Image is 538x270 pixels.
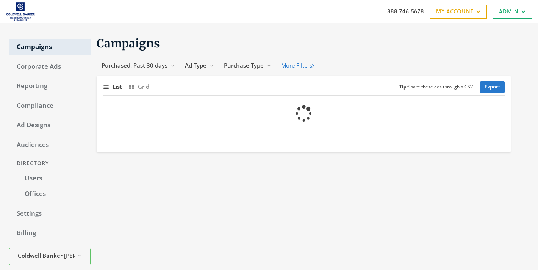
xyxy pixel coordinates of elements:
[224,62,264,69] span: Purchase Type
[9,117,91,133] a: Ad Designs
[219,58,276,73] button: Purchase Type
[387,7,424,15] a: 888.746.5678
[9,156,91,171] div: Directory
[103,79,122,95] button: List
[9,137,91,153] a: Audiences
[9,98,91,114] a: Compliance
[9,206,91,222] a: Settings
[180,58,219,73] button: Ad Type
[97,36,160,51] span: Campaigns
[430,5,487,19] a: My Account
[17,171,91,186] a: Users
[185,62,206,69] span: Ad Type
[493,5,532,19] a: Admin
[9,78,91,94] a: Reporting
[9,225,91,241] a: Billing
[113,82,122,91] span: List
[17,186,91,202] a: Offices
[128,79,149,95] button: Grid
[9,59,91,75] a: Corporate Ads
[102,62,167,69] span: Purchased: Past 30 days
[399,84,408,90] b: Tip:
[97,58,180,73] button: Purchased: Past 30 days
[138,82,149,91] span: Grid
[276,58,319,73] button: More Filters
[18,251,75,260] span: Coldwell Banker [PERSON_NAME] & [PERSON_NAME] Real Estate
[6,2,35,21] img: Adwerx
[9,248,91,265] button: Coldwell Banker [PERSON_NAME] & [PERSON_NAME] Real Estate
[399,84,474,91] small: Share these ads through a CSV.
[480,81,505,93] a: Export
[9,39,91,55] a: Campaigns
